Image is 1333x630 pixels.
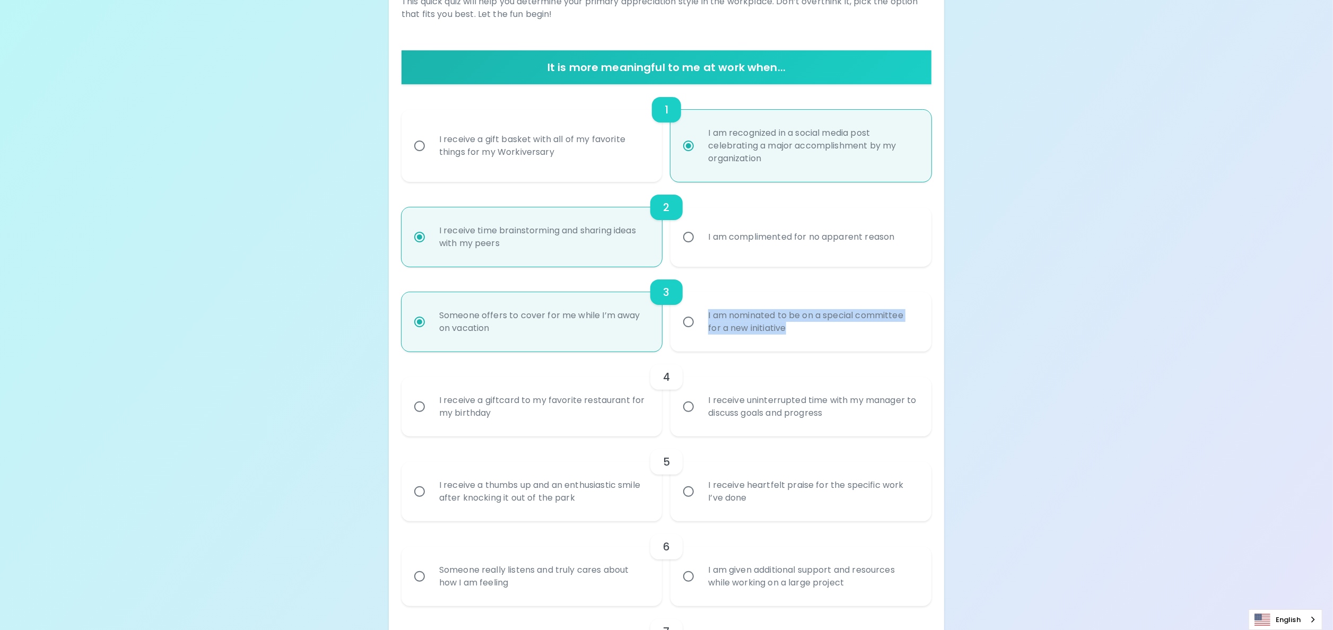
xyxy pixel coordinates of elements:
[700,114,926,178] div: I am recognized in a social media post celebrating a major accomplishment by my organization
[431,381,657,432] div: I receive a giftcard to my favorite restaurant for my birthday
[700,296,926,347] div: I am nominated to be on a special committee for a new initiative
[700,551,926,602] div: I am given additional support and resources while working on a large project
[663,453,670,470] h6: 5
[431,466,657,517] div: I receive a thumbs up and an enthusiastic smile after knocking it out of the park
[402,521,931,606] div: choice-group-check
[402,352,931,436] div: choice-group-check
[402,436,931,521] div: choice-group-check
[1249,609,1322,630] div: Language
[663,369,670,386] h6: 4
[431,551,657,602] div: Someone really listens and truly cares about how I am feeling
[663,199,669,216] h6: 2
[663,284,669,301] h6: 3
[700,218,903,256] div: I am complimented for no apparent reason
[700,466,926,517] div: I receive heartfelt praise for the specific work I’ve done
[406,59,927,76] h6: It is more meaningful to me at work when...
[700,381,926,432] div: I receive uninterrupted time with my manager to discuss goals and progress
[431,296,657,347] div: Someone offers to cover for me while I’m away on vacation
[663,538,670,555] h6: 6
[402,182,931,267] div: choice-group-check
[665,101,668,118] h6: 1
[1249,610,1322,629] a: English
[431,120,657,171] div: I receive a gift basket with all of my favorite things for my Workiversary
[431,212,657,262] div: I receive time brainstorming and sharing ideas with my peers
[402,84,931,182] div: choice-group-check
[402,267,931,352] div: choice-group-check
[1249,609,1322,630] aside: Language selected: English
